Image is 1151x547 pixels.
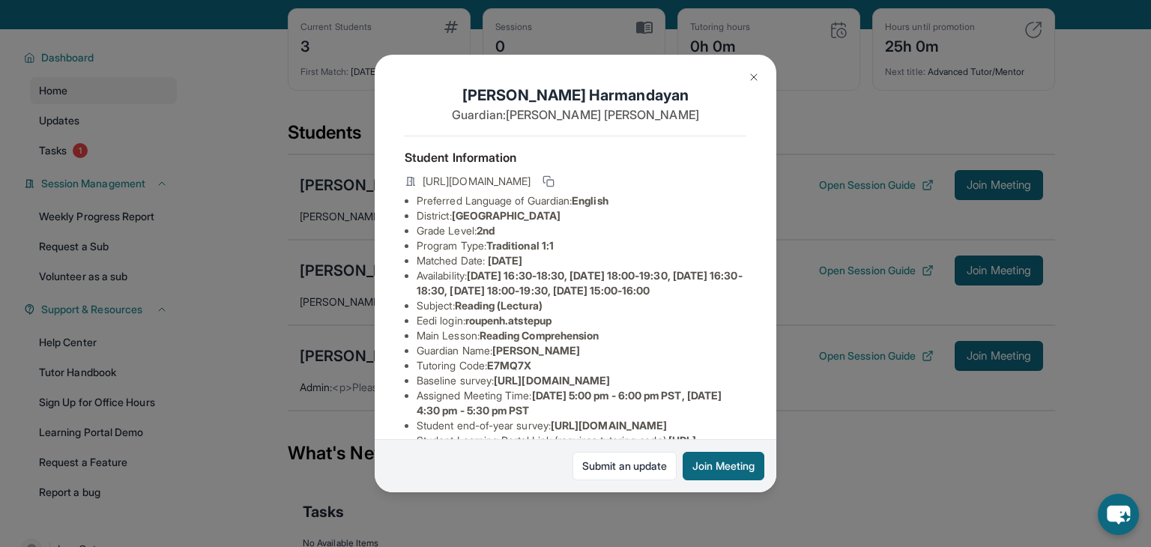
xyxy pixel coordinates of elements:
li: Program Type: [417,238,746,253]
span: Traditional 1:1 [486,239,554,252]
img: Close Icon [748,71,760,83]
li: Availability: [417,268,746,298]
span: [PERSON_NAME] [492,344,580,357]
li: Guardian Name : [417,343,746,358]
li: Assigned Meeting Time : [417,388,746,418]
span: Reading (Lectura) [455,299,543,312]
p: Guardian: [PERSON_NAME] [PERSON_NAME] [405,106,746,124]
span: [URL][DOMAIN_NAME] [494,374,610,387]
span: [URL][DOMAIN_NAME] [551,419,667,432]
span: 2nd [477,224,495,237]
button: Copy link [540,172,558,190]
span: English [572,194,608,207]
span: [DATE] [488,254,522,267]
li: Student Learning Portal Link (requires tutoring code) : [417,433,746,463]
li: District: [417,208,746,223]
span: [URL][DOMAIN_NAME] [423,174,531,189]
span: [DATE] 5:00 pm - 6:00 pm PST, [DATE] 4:30 pm - 5:30 pm PST [417,389,722,417]
h1: [PERSON_NAME] Harmandayan [405,85,746,106]
li: Tutoring Code : [417,358,746,373]
li: Matched Date: [417,253,746,268]
a: Submit an update [573,452,677,480]
span: roupenh.atstepup [465,314,552,327]
li: Subject : [417,298,746,313]
span: Reading Comprehension [480,329,599,342]
span: E7MQ7X [487,359,531,372]
li: Student end-of-year survey : [417,418,746,433]
h4: Student Information [405,148,746,166]
span: [GEOGRAPHIC_DATA] [452,209,561,222]
li: Grade Level: [417,223,746,238]
li: Preferred Language of Guardian: [417,193,746,208]
li: Baseline survey : [417,373,746,388]
li: Eedi login : [417,313,746,328]
span: [DATE] 16:30-18:30, [DATE] 18:00-19:30, [DATE] 16:30-18:30, [DATE] 18:00-19:30, [DATE] 15:00-16:00 [417,269,743,297]
button: chat-button [1098,494,1139,535]
li: Main Lesson : [417,328,746,343]
button: Join Meeting [683,452,764,480]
